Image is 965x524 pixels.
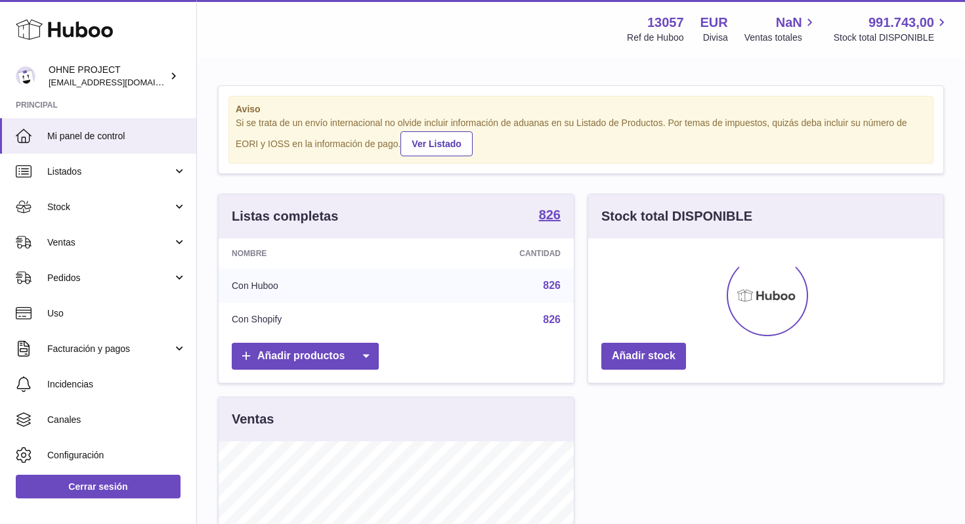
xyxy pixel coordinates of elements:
[868,14,934,32] span: 991.743,00
[236,103,926,116] strong: Aviso
[601,207,752,225] h3: Stock total DISPONIBLE
[407,238,574,269] th: Cantidad
[236,117,926,156] div: Si se trata de un envío internacional no olvide incluir información de aduanas en su Listado de P...
[219,269,407,303] td: Con Huboo
[539,208,561,224] a: 826
[47,378,186,391] span: Incidencias
[627,32,683,44] div: Ref de Huboo
[834,32,949,44] span: Stock total DISPONIBLE
[16,66,35,86] img: support@ohneproject.com
[232,410,274,428] h3: Ventas
[219,303,407,337] td: Con Shopify
[232,207,338,225] h3: Listas completas
[744,14,817,44] a: NaN Ventas totales
[47,414,186,426] span: Canales
[47,236,173,249] span: Ventas
[47,272,173,284] span: Pedidos
[47,343,173,355] span: Facturación y pagos
[400,131,472,156] a: Ver Listado
[47,307,186,320] span: Uso
[543,280,561,291] a: 826
[49,77,193,87] span: [EMAIL_ADDRESS][DOMAIN_NAME]
[647,14,684,32] strong: 13057
[47,130,186,142] span: Mi panel de control
[776,14,802,32] span: NaN
[601,343,686,370] a: Añadir stock
[834,14,949,44] a: 991.743,00 Stock total DISPONIBLE
[703,32,728,44] div: Divisa
[232,343,379,370] a: Añadir productos
[47,201,173,213] span: Stock
[219,238,407,269] th: Nombre
[47,165,173,178] span: Listados
[744,32,817,44] span: Ventas totales
[47,449,186,462] span: Configuración
[700,14,728,32] strong: EUR
[49,64,167,89] div: OHNE PROJECT
[539,208,561,221] strong: 826
[543,314,561,325] a: 826
[16,475,181,498] a: Cerrar sesión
